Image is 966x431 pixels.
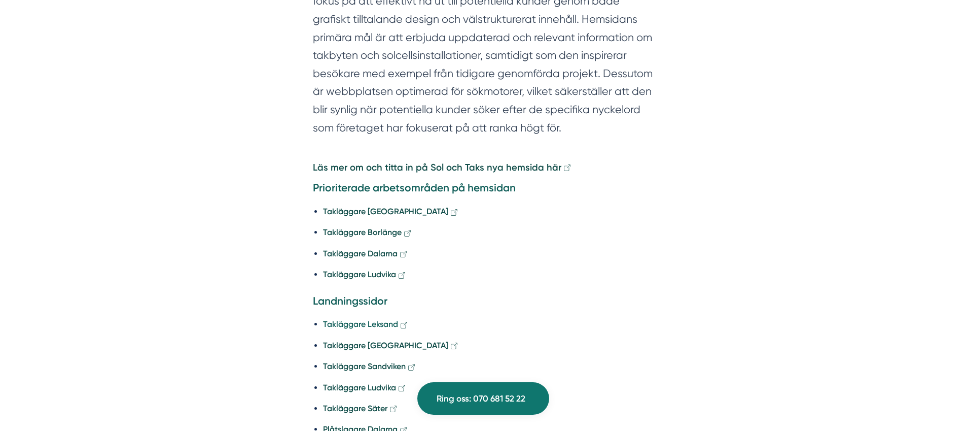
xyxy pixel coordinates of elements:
a: Takläggare Ludvika [323,270,407,279]
a: Takläggare Sandviken [323,361,416,371]
strong: Takläggare Sandviken [323,361,406,371]
a: Läs mer om och titta in på Sol och Taks nya hemsida här [313,162,572,173]
strong: Takläggare Säter [323,404,387,413]
strong: Takläggare Ludvika [323,383,396,392]
strong: Läs mer om och titta in på Sol och Taks nya hemsida här [313,162,561,173]
a: Takläggare Ludvika [323,383,407,392]
a: Takläggare Dalarna [323,249,408,258]
a: Takläggare [GEOGRAPHIC_DATA] [323,207,459,216]
strong: Takläggare Dalarna [323,249,398,258]
a: Ring oss: 070 681 52 22 [417,382,549,415]
a: Takläggare Leksand [323,319,409,329]
strong: Takläggare Leksand [323,319,398,329]
a: Takläggare Säter [323,404,398,413]
h4: Prioriterade arbetsområden på hemsidan [313,180,654,198]
a: Takläggare Borlänge [323,227,412,237]
span: Ring oss: 070 681 52 22 [437,392,525,406]
strong: Takläggare [GEOGRAPHIC_DATA] [323,207,448,216]
strong: Takläggare [GEOGRAPHIC_DATA] [323,341,448,350]
strong: Takläggare Borlänge [323,227,402,237]
strong: Takläggare Ludvika [323,270,396,279]
a: Takläggare [GEOGRAPHIC_DATA] [323,341,459,350]
h4: Landningssidor [313,293,654,312]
